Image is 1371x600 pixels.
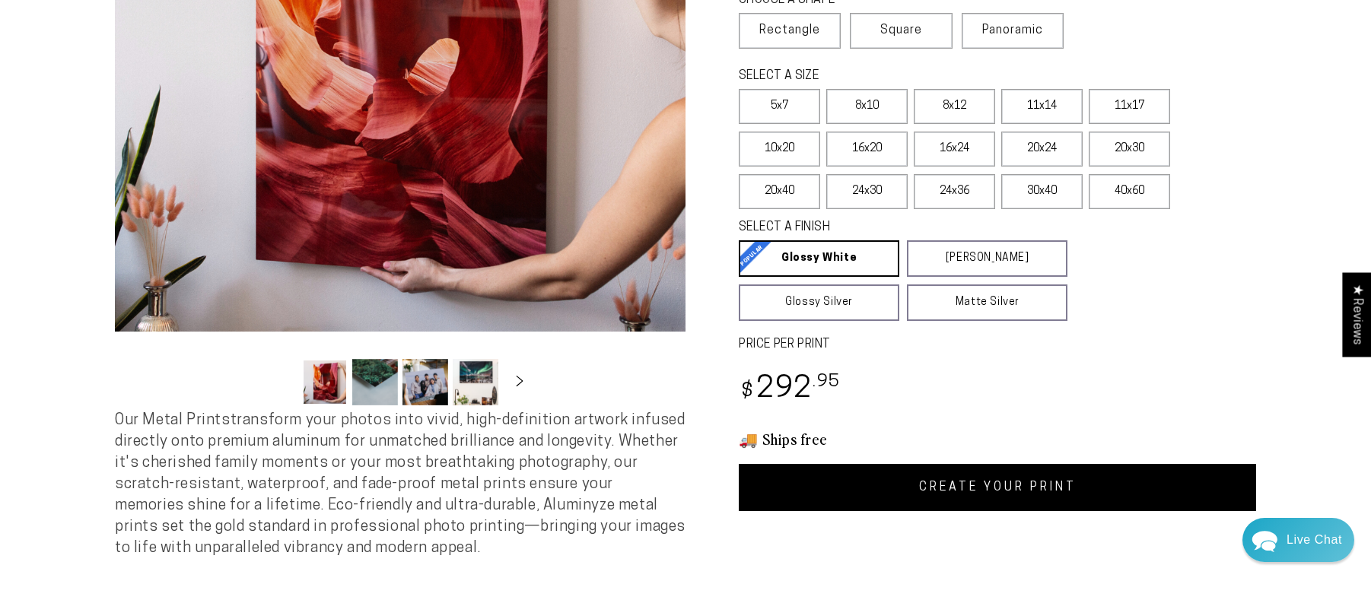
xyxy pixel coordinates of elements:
a: Glossy White [739,240,899,277]
a: Glossy Silver [739,284,899,321]
label: 20x40 [739,174,820,209]
label: 20x30 [1089,132,1170,167]
label: 16x24 [914,132,995,167]
h3: 🚚 Ships free [739,429,1256,449]
label: 40x60 [1089,174,1170,209]
label: 11x17 [1089,89,1170,124]
button: Load image 3 in gallery view [402,359,448,405]
span: Panoramic [982,24,1043,37]
sup: .95 [813,373,840,391]
label: 24x36 [914,174,995,209]
label: 20x24 [1001,132,1083,167]
label: 8x10 [826,89,908,124]
label: 8x12 [914,89,995,124]
button: Load image 2 in gallery view [352,359,398,405]
button: Slide right [503,365,536,398]
label: 11x14 [1001,89,1083,124]
legend: SELECT A SIZE [739,68,1043,85]
div: Contact Us Directly [1287,518,1342,562]
div: Click to open Judge.me floating reviews tab [1342,272,1371,357]
a: CREATE YOUR PRINT [739,464,1256,511]
label: PRICE PER PRINT [739,336,1256,354]
label: 16x20 [826,132,908,167]
button: Load image 1 in gallery view [302,359,348,405]
label: 30x40 [1001,174,1083,209]
div: Chat widget toggle [1242,518,1354,562]
label: 24x30 [826,174,908,209]
label: 10x20 [739,132,820,167]
legend: SELECT A FINISH [739,219,1031,237]
label: 5x7 [739,89,820,124]
button: Load image 4 in gallery view [453,359,498,405]
span: Rectangle [759,21,820,40]
span: Square [880,21,922,40]
a: [PERSON_NAME] [907,240,1067,277]
button: Slide left [264,365,297,398]
a: Matte Silver [907,284,1067,321]
span: $ [741,382,754,402]
bdi: 292 [739,375,840,405]
span: Our Metal Prints transform your photos into vivid, high-definition artwork infused directly onto ... [115,413,685,556]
